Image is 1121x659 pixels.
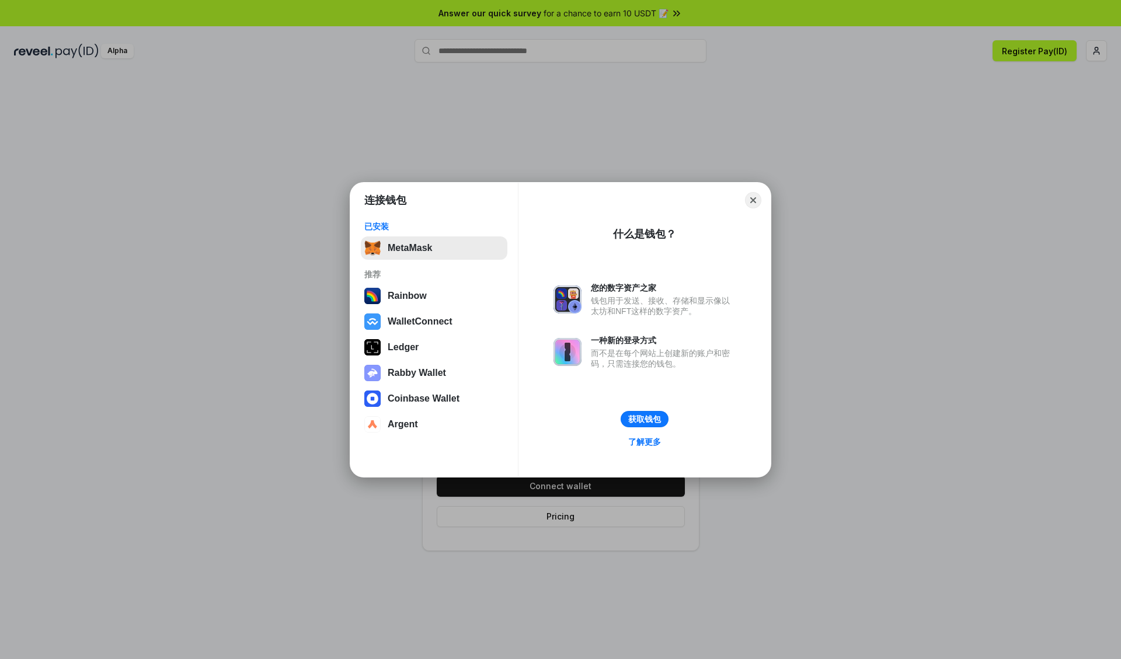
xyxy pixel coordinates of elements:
[388,316,452,327] div: WalletConnect
[364,193,406,207] h1: 连接钱包
[364,313,381,330] img: svg+xml,%3Csvg%20width%3D%2228%22%20height%3D%2228%22%20viewBox%3D%220%200%2028%2028%22%20fill%3D...
[591,283,736,293] div: 您的数字资产之家
[628,437,661,447] div: 了解更多
[361,310,507,333] button: WalletConnect
[364,416,381,433] img: svg+xml,%3Csvg%20width%3D%2228%22%20height%3D%2228%22%20viewBox%3D%220%200%2028%2028%22%20fill%3D...
[364,390,381,407] img: svg+xml,%3Csvg%20width%3D%2228%22%20height%3D%2228%22%20viewBox%3D%220%200%2028%2028%22%20fill%3D...
[361,387,507,410] button: Coinbase Wallet
[591,348,736,369] div: 而不是在每个网站上创建新的账户和密码，只需连接您的钱包。
[591,335,736,346] div: 一种新的登录方式
[553,285,582,313] img: svg+xml,%3Csvg%20xmlns%3D%22http%3A%2F%2Fwww.w3.org%2F2000%2Fsvg%22%20fill%3D%22none%22%20viewBox...
[364,221,504,232] div: 已安装
[388,291,427,301] div: Rainbow
[553,338,582,366] img: svg+xml,%3Csvg%20xmlns%3D%22http%3A%2F%2Fwww.w3.org%2F2000%2Fsvg%22%20fill%3D%22none%22%20viewBox...
[388,243,432,253] div: MetaMask
[361,361,507,385] button: Rabby Wallet
[361,284,507,308] button: Rainbow
[361,236,507,260] button: MetaMask
[388,419,418,430] div: Argent
[361,336,507,359] button: Ledger
[364,240,381,256] img: svg+xml,%3Csvg%20fill%3D%22none%22%20height%3D%2233%22%20viewBox%3D%220%200%2035%2033%22%20width%...
[364,288,381,304] img: svg+xml,%3Csvg%20width%3D%22120%22%20height%3D%22120%22%20viewBox%3D%220%200%20120%20120%22%20fil...
[621,411,669,427] button: 获取钱包
[621,434,668,449] a: 了解更多
[364,269,504,280] div: 推荐
[613,227,676,241] div: 什么是钱包？
[388,342,419,353] div: Ledger
[364,339,381,355] img: svg+xml,%3Csvg%20xmlns%3D%22http%3A%2F%2Fwww.w3.org%2F2000%2Fsvg%22%20width%3D%2228%22%20height%3...
[388,393,459,404] div: Coinbase Wallet
[388,368,446,378] div: Rabby Wallet
[361,413,507,436] button: Argent
[591,295,736,316] div: 钱包用于发送、接收、存储和显示像以太坊和NFT这样的数字资产。
[364,365,381,381] img: svg+xml,%3Csvg%20xmlns%3D%22http%3A%2F%2Fwww.w3.org%2F2000%2Fsvg%22%20fill%3D%22none%22%20viewBox...
[628,414,661,424] div: 获取钱包
[745,192,761,208] button: Close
